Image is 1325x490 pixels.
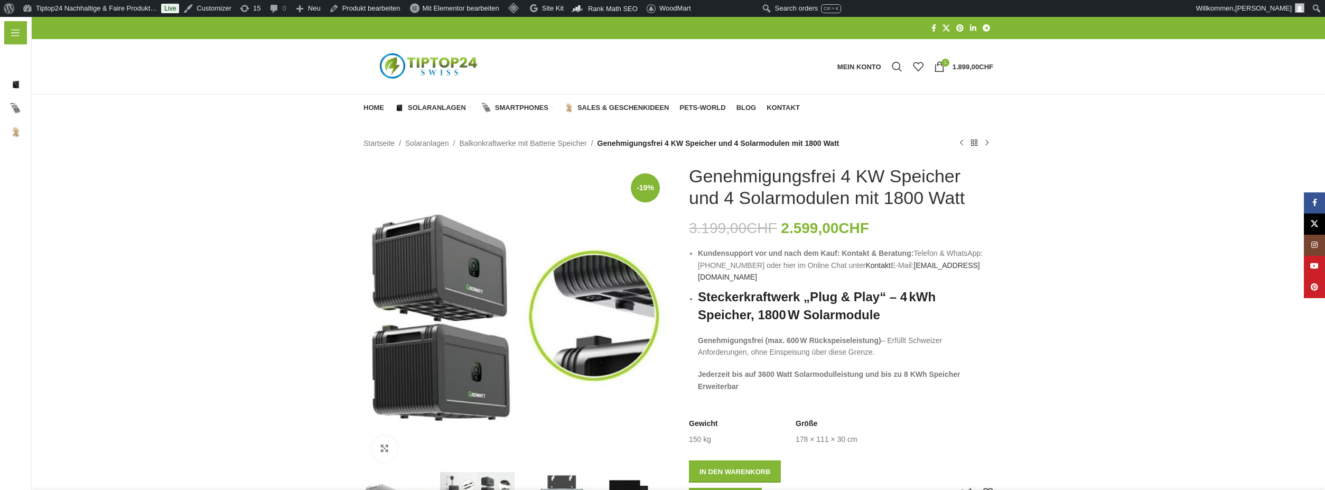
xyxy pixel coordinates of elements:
[631,173,660,202] span: -19%
[577,104,669,112] span: Sales & Geschenkideen
[679,104,725,112] span: Pets-World
[408,104,466,112] span: Solaranlagen
[796,434,857,445] td: 178 × 111 × 30 cm
[736,104,757,112] span: Blog
[701,3,760,15] img: Aufrufe der letzten 48 Stunden. Klicke hier für weitere Jetpack-Statistiken.
[698,249,839,257] strong: Kundensupport vor und nach dem Kauf:
[842,249,913,257] strong: Kontakt & Beratung:
[689,220,777,236] bdi: 3.199,00
[698,261,980,281] a: [EMAIL_ADDRESS][DOMAIN_NAME]
[929,56,999,77] a: 1 1.899,00CHF
[838,220,869,236] span: CHF
[459,137,586,149] a: Balkonkraftwerke mit Batterie Speicher
[423,4,499,12] span: Mit Elementor bearbeiten
[588,5,638,13] span: Rank Math SEO
[363,137,839,149] nav: Breadcrumb
[689,460,781,483] button: In den Warenkorb
[941,59,949,67] span: 1
[363,62,496,70] a: Logo der Website
[1304,235,1325,256] a: Instagram Social Link
[395,97,471,118] a: Solaranlagen
[747,220,777,236] span: CHF
[736,97,757,118] a: Blog
[679,97,725,118] a: Pets-World
[955,137,968,150] a: Vorheriges Produkt
[837,63,881,70] span: Mein Konto
[824,6,838,11] span: Ctrl + K
[363,104,384,112] span: Home
[689,434,711,445] td: 150 kg
[689,419,717,429] span: Gewicht
[698,247,993,283] li: Telefon & WhatsApp: [PHONE_NUMBER] oder hier im Online Chat unter E-Mail:
[363,97,384,118] a: Home
[767,97,800,118] a: Kontakt
[796,419,817,429] span: Größe
[981,137,993,150] a: Nächstes Produkt
[363,137,395,149] a: Startseite
[395,103,404,113] img: Solaranlagen
[542,4,564,12] span: Site Kit
[482,103,491,113] img: Smartphones
[358,97,805,118] div: Hauptnavigation
[1304,256,1325,277] a: YouTube Social Link
[564,97,669,118] a: Sales & Geschenkideen
[967,21,979,35] a: LinkedIn Social Link
[495,104,548,112] span: Smartphones
[953,63,993,71] bdi: 1.899,00
[689,419,993,445] table: Produktdetails
[405,137,449,149] a: Solaranlagen
[928,21,939,35] a: Facebook Social Link
[564,103,574,113] img: Sales & Geschenkideen
[698,335,993,358] p: – Erfüllt Schweizer Anforderungen, ohne Einspeisung über diese Grenze.
[979,63,993,71] span: CHF
[1304,192,1325,214] a: Facebook Social Link
[939,21,953,35] a: X Social Link
[689,165,993,209] h1: Genehmigungsfrei 4 KW Speicher und 4 Solarmodulen mit 1800 Watt
[698,370,960,390] b: Jederzeit bis auf 3600 Watt Solarmodulleistung und bis zu 8 KWh Speicher Erweiterbar
[781,220,869,236] bdi: 2.599,00
[698,288,993,323] h2: Steckerkraftwerk „Plug & Play“ – 4 kWh Speicher, 1800 W Solarmodule
[953,21,967,35] a: Pinterest Social Link
[1304,277,1325,298] a: Pinterest Social Link
[598,137,839,149] span: Genehmigungsfrei 4 KW Speicher und 4 Solarmodulen mit 1800 Watt
[363,165,668,470] img: Noah_Growatt_2000_2
[1304,214,1325,235] a: X Social Link
[865,261,890,270] a: Kontakt
[979,21,993,35] a: Telegram Social Link
[482,97,554,118] a: Smartphones
[832,56,887,77] a: Mein Konto
[698,336,881,345] strong: Genehmigungsfrei (max. 600 W Rückspeiseleistung)
[767,104,800,112] span: Kontakt
[161,4,179,13] a: Live
[908,56,929,77] div: Meine Wunschliste
[887,56,908,77] a: Suche
[1235,4,1292,12] span: [PERSON_NAME]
